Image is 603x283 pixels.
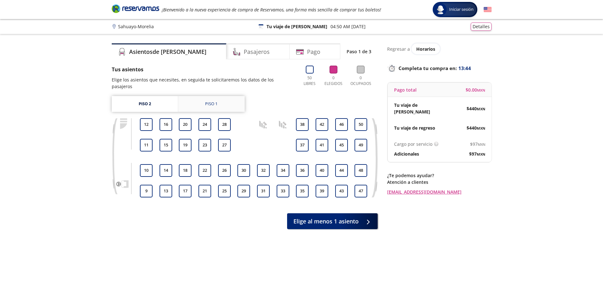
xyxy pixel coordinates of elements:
span: $ 97 [470,141,485,147]
iframe: Messagebird Livechat Widget [566,246,597,277]
p: Sahuayo - Morelia [118,23,154,30]
p: 04:50 AM [DATE] [330,23,366,30]
button: Detalles [471,23,492,31]
span: Horarios [416,46,435,52]
p: Adicionales [394,151,419,157]
p: Tu viaje de [PERSON_NAME] [267,23,327,30]
a: Piso 1 [178,96,245,112]
button: English [484,6,492,14]
p: 0 Ocupados [349,75,373,87]
h4: Pago [307,48,320,56]
button: 31 [257,185,270,197]
button: 40 [316,164,328,177]
button: 14 [160,164,172,177]
button: 37 [296,139,309,151]
span: $ 0.00 [466,87,485,93]
p: Regresar a [387,46,410,52]
button: 49 [355,139,367,151]
p: 50 Libres [301,75,318,87]
small: MXN [477,106,485,111]
p: Tu viaje de [PERSON_NAME] [394,102,440,115]
h4: Asientos de [PERSON_NAME] [129,48,206,56]
button: 42 [316,118,328,131]
button: 29 [237,185,250,197]
button: 16 [160,118,172,131]
span: $ 440 [467,125,485,131]
button: 32 [257,164,270,177]
em: ¡Bienvenido a la nueva experiencia de compra de Reservamos, una forma más sencilla de comprar tus... [162,7,381,13]
a: Brand Logo [112,4,159,15]
span: 13:44 [458,65,471,72]
button: 13 [160,185,172,197]
a: [EMAIL_ADDRESS][DOMAIN_NAME] [387,189,492,195]
button: 27 [218,139,231,151]
p: Cargo por servicio [394,141,432,147]
button: 15 [160,139,172,151]
button: 12 [140,118,153,131]
button: 30 [237,164,250,177]
small: MXN [477,88,485,93]
p: Paso 1 de 3 [347,48,371,55]
button: 33 [277,185,289,197]
button: 50 [355,118,367,131]
h4: Pasajeros [244,48,270,56]
button: 45 [335,139,348,151]
p: Completa tu compra en : [387,64,492,73]
button: 28 [218,118,231,131]
div: Regresar a ver horarios [387,43,492,54]
button: 38 [296,118,309,131]
p: Pago total [394,87,417,93]
small: MXN [478,142,485,147]
button: 39 [316,185,328,197]
div: Piso 1 [205,101,217,107]
small: MXN [477,126,485,131]
button: 36 [296,164,309,177]
button: 17 [179,185,192,197]
button: 11 [140,139,153,151]
button: 46 [335,118,348,131]
p: Tu viaje de regreso [394,125,435,131]
p: Tus asientos [112,66,295,73]
button: 47 [355,185,367,197]
button: 44 [335,164,348,177]
i: Brand Logo [112,4,159,13]
p: Elige los asientos que necesites, en seguida te solicitaremos los datos de los pasajeros [112,76,295,90]
span: Iniciar sesión [447,6,476,13]
button: 34 [277,164,289,177]
button: 18 [179,164,192,177]
button: 19 [179,139,192,151]
button: 41 [316,139,328,151]
p: 0 Elegidos [323,75,344,87]
button: 48 [355,164,367,177]
button: 35 [296,185,309,197]
p: ¿Te podemos ayudar? [387,172,492,179]
a: Piso 2 [112,96,178,112]
button: 43 [335,185,348,197]
button: 20 [179,118,192,131]
button: 10 [140,164,153,177]
button: 25 [218,185,231,197]
p: Atención a clientes [387,179,492,185]
span: $ 97 [469,151,485,157]
button: 22 [198,164,211,177]
button: 23 [198,139,211,151]
button: 9 [140,185,153,197]
span: Elige al menos 1 asiento [293,217,359,226]
small: MXN [477,152,485,157]
button: 26 [218,164,231,177]
button: Elige al menos 1 asiento [287,213,378,229]
span: $ 440 [467,105,485,112]
button: 21 [198,185,211,197]
button: 24 [198,118,211,131]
